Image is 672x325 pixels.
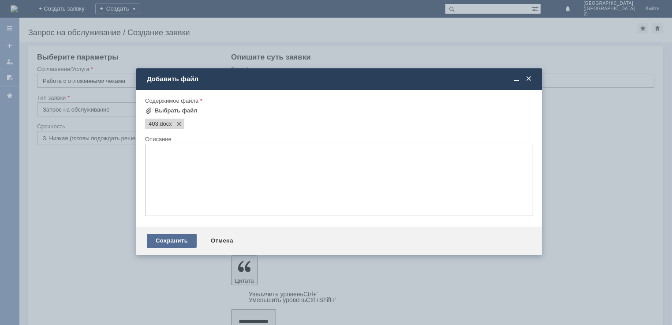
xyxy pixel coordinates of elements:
[145,98,531,104] div: Содержимое файла
[147,75,533,83] div: Добавить файл
[158,120,172,127] span: 403.docx
[155,107,198,114] div: Выбрать файл
[512,75,521,83] span: Свернуть (Ctrl + M)
[4,4,129,25] div: Добрый день! стоял неактуальный ценник, поэтому покупатель не стал брать товар. чек на сумму 403 ...
[149,120,158,127] span: 403.docx
[145,136,531,142] div: Описание
[524,75,533,83] span: Закрыть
